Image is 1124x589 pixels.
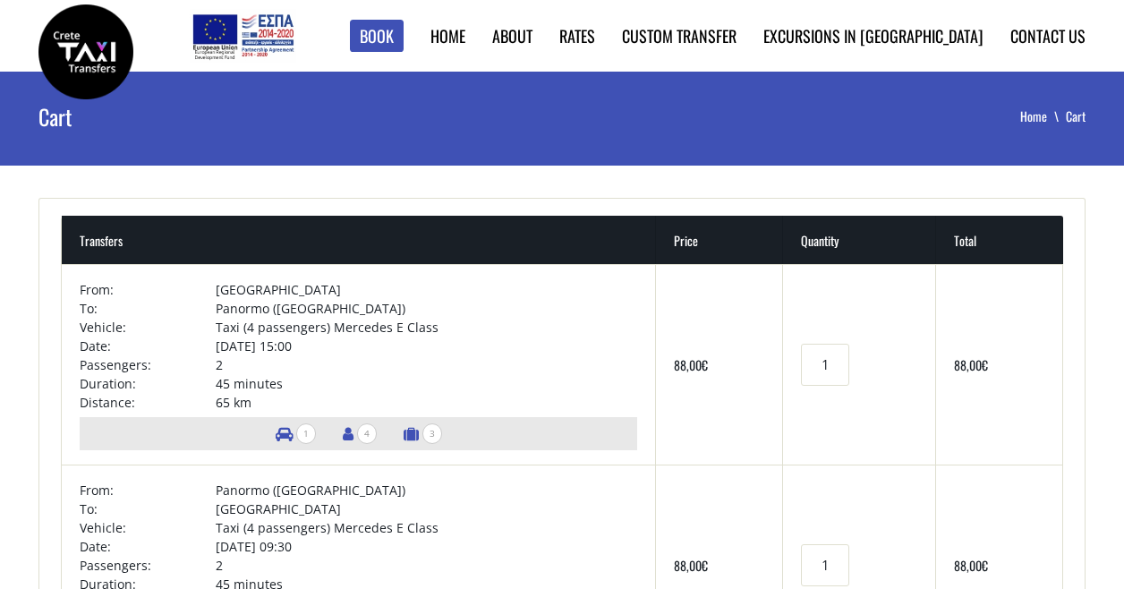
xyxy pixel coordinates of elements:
[80,374,216,393] td: Duration:
[422,423,442,444] span: 3
[357,423,377,444] span: 4
[216,537,638,556] td: [DATE] 09:30
[1010,24,1086,47] a: Contact us
[801,344,849,386] input: Transfers quantity
[216,337,638,355] td: [DATE] 15:00
[62,216,656,264] th: Transfers
[38,72,391,161] h1: Cart
[216,393,638,412] td: 65 km
[38,4,133,99] img: Crete Taxi Transfers | Crete Taxi Transfers Cart | Crete Taxi Transfers
[674,556,708,575] bdi: 88,00
[216,499,638,518] td: [GEOGRAPHIC_DATA]
[216,355,638,374] td: 2
[954,355,988,374] bdi: 88,00
[801,544,849,586] input: Transfers quantity
[936,216,1063,264] th: Total
[702,556,708,575] span: €
[80,537,216,556] td: Date:
[430,24,465,47] a: Home
[80,318,216,337] td: Vehicle:
[80,556,216,575] td: Passengers:
[982,355,988,374] span: €
[982,556,988,575] span: €
[783,216,936,264] th: Quantity
[267,417,325,450] li: Number of vehicles
[1066,107,1086,125] li: Cart
[80,499,216,518] td: To:
[559,24,595,47] a: Rates
[622,24,737,47] a: Custom Transfer
[80,355,216,374] td: Passengers:
[216,481,638,499] td: Panormo ([GEOGRAPHIC_DATA])
[216,518,638,537] td: Taxi (4 passengers) Mercedes E Class
[395,417,451,450] li: Number of luggage items
[38,40,133,59] a: Crete Taxi Transfers | Crete Taxi Transfers Cart | Crete Taxi Transfers
[80,518,216,537] td: Vehicle:
[216,556,638,575] td: 2
[80,481,216,499] td: From:
[80,393,216,412] td: Distance:
[80,337,216,355] td: Date:
[492,24,532,47] a: About
[216,374,638,393] td: 45 minutes
[296,423,316,444] span: 1
[334,417,386,450] li: Number of passengers
[954,556,988,575] bdi: 88,00
[702,355,708,374] span: €
[674,355,708,374] bdi: 88,00
[216,318,638,337] td: Taxi (4 passengers) Mercedes E Class
[216,280,638,299] td: [GEOGRAPHIC_DATA]
[350,20,404,53] a: Book
[1020,107,1066,125] a: Home
[80,299,216,318] td: To:
[656,216,783,264] th: Price
[80,280,216,299] td: From:
[216,299,638,318] td: Panormo ([GEOGRAPHIC_DATA])
[763,24,983,47] a: Excursions in [GEOGRAPHIC_DATA]
[190,9,296,63] img: e-bannersEUERDF180X90.jpg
